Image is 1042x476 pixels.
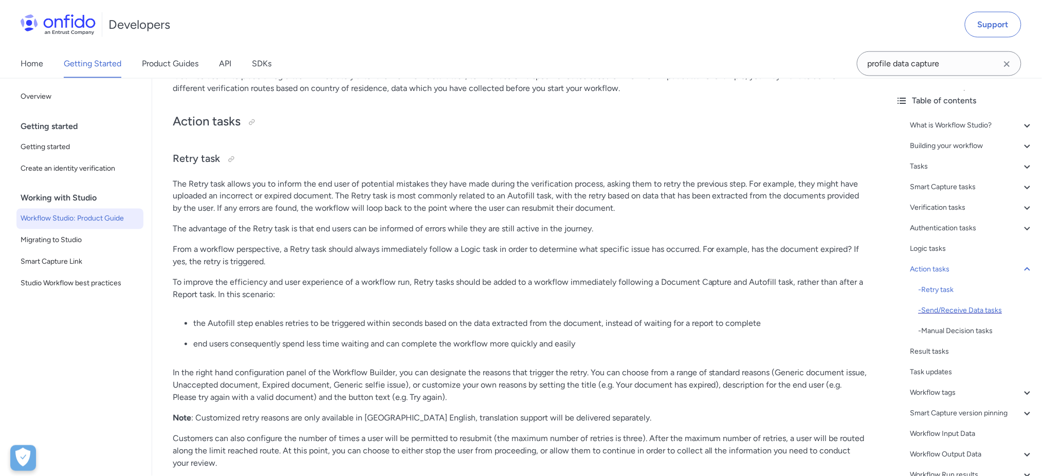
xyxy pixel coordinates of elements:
a: Studio Workflow best practices [16,273,143,294]
a: Action tasks [910,263,1034,276]
p: end users consequently spend less time waiting and can complete the workflow more quickly and easily [193,338,867,351]
a: Smart Capture Link [16,252,143,272]
a: Workflow tags [910,387,1034,399]
a: Workflow Output Data [910,448,1034,461]
h1: Developers [108,16,170,33]
div: Working with Studio [21,188,148,209]
p: In the right hand configuration panel of the Workflow Builder, you can designate the reasons that... [173,367,867,404]
a: What is Workflow Studio? [910,119,1034,132]
a: SDKs [252,49,271,78]
a: Verification tasks [910,202,1034,214]
p: To improve the efficiency and user experience of a workflow run, Retry tasks should be added to a... [173,277,867,301]
a: -Send/Receive Data tasks [919,304,1034,317]
span: Migrating to Studio [21,234,139,247]
a: Support [965,12,1021,38]
a: Home [21,49,43,78]
p: The advantage of the Retry task is that end users can be informed of errors while they are still ... [173,223,867,235]
a: API [219,49,231,78]
p: : Customized retry reasons are only available in [GEOGRAPHIC_DATA] English, translation support w... [173,412,867,425]
a: Result tasks [910,345,1034,358]
input: Onfido search input field [857,51,1021,76]
a: Create an identity verification [16,158,143,179]
a: Authentication tasks [910,222,1034,234]
a: Product Guides [142,49,198,78]
a: Overview [16,86,143,107]
span: Studio Workflow best practices [21,278,139,290]
a: Workflow Studio: Product Guide [16,209,143,229]
p: The Retry task allows you to inform the end user of potential mistakes they have made during the ... [173,178,867,215]
a: Smart Capture version pinning [910,407,1034,419]
a: -Manual Decision tasks [919,325,1034,337]
p: From a workflow perspective, a Retry task should always immediately follow a Logic task in order ... [173,244,867,268]
strong: Note [173,413,191,423]
span: Create an identity verification [21,162,139,175]
a: -Retry task [919,284,1034,296]
a: Task updates [910,366,1034,378]
button: Open Preferences [10,445,36,471]
h2: Action tasks [173,113,867,131]
a: Getting started [16,137,143,157]
p: It can be useful to place a Logic task immediately after the workflow's start task, to filter use... [173,70,867,95]
img: Onfido Logo [21,14,96,35]
div: Getting started [21,116,148,137]
span: Smart Capture Link [21,256,139,268]
a: Logic tasks [910,243,1034,255]
a: Workflow Input Data [910,428,1034,440]
a: Building your workflow [910,140,1034,152]
a: Tasks [910,160,1034,173]
a: Smart Capture tasks [910,181,1034,193]
div: Table of contents [896,95,1034,107]
p: the Autofill step enables retries to be triggered within seconds based on the data extracted from... [193,318,867,330]
span: Workflow Studio: Product Guide [21,213,139,225]
span: Getting started [21,141,139,153]
div: - Retry task [919,284,1034,296]
svg: Clear search field button [1001,58,1013,70]
h3: Retry task [173,151,867,168]
div: - Manual Decision tasks [919,325,1034,337]
a: Getting Started [64,49,121,78]
span: Overview [21,90,139,103]
div: - Send/Receive Data tasks [919,304,1034,317]
div: Cookie Preferences [10,445,36,471]
a: Migrating to Studio [16,230,143,251]
p: Customers can also configure the number of times a user will be permitted to resubmit (the maximu... [173,433,867,470]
